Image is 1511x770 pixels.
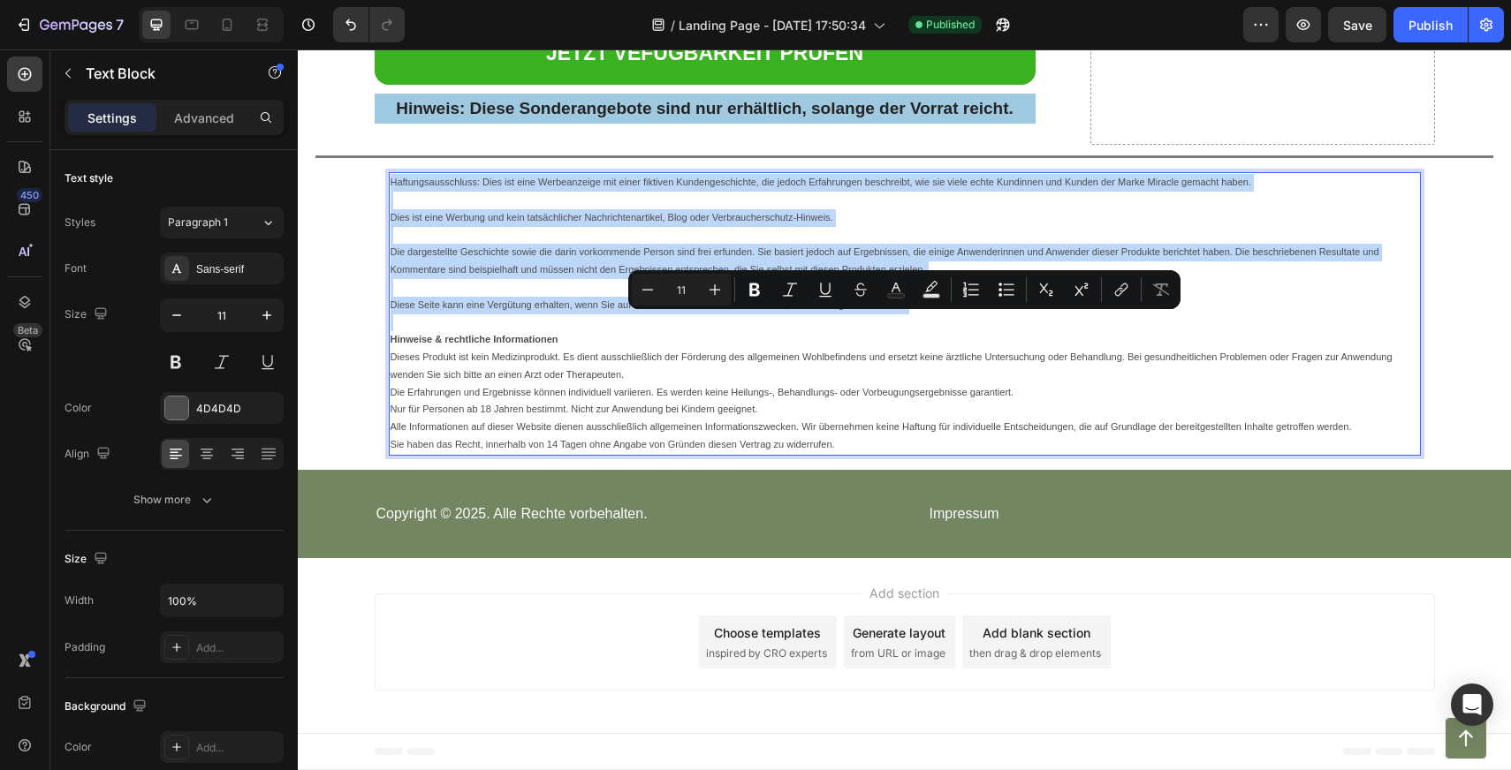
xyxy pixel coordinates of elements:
[196,261,279,277] div: Sans-serif
[65,739,92,755] div: Color
[91,123,1123,406] div: Rich Text Editor. Editing area: main
[93,194,1121,230] p: Die dargestellte Geschichte sowie die darin vorkommende Person sind frei erfunden. Sie basiert je...
[555,574,648,593] div: Generate layout
[685,574,793,593] div: Add blank section
[632,452,702,478] p: Impressum
[93,369,1121,387] p: Alle Informationen auf dieser Website dienen ausschließlich allgemeinen Informationszwecken. Wir ...
[628,270,1181,309] div: Editor contextual toolbar
[93,335,1121,352] p: Die Erfahrungen und Ergebnisse können individuell variieren. Es werden keine Heilungs-, Behandlun...
[65,547,111,571] div: Size
[17,188,42,202] div: 450
[161,585,283,616] input: Auto
[13,323,42,337] div: Beta
[196,401,279,417] div: 4D4D4D
[65,400,92,416] div: Color
[93,125,1121,142] p: Haftungsausschluss: Dies ist eine Werbeanzeige mit einer fiktiven Kundengeschichte, die jedoch Er...
[408,596,529,612] span: inspired by CRO experts
[86,63,236,84] p: Text Block
[65,170,113,186] div: Text style
[65,484,284,516] button: Show more
[174,109,234,127] p: Advanced
[116,14,124,35] p: 7
[565,534,649,553] span: Add section
[133,491,216,509] div: Show more
[65,442,114,466] div: Align
[298,49,1511,770] iframe: Design area
[7,7,132,42] button: 7
[679,16,866,34] span: Landing Page - [DATE] 17:50:34
[333,7,405,42] div: Undo/Redo
[611,442,723,488] a: Impressum
[79,456,602,474] p: Copyright © 2025. Alle Rechte vorbehalten.
[98,49,716,68] strong: Hinweis: Diese Sonderangebote sind nur erhältlich, solange der Vorrat reicht.
[553,596,648,612] span: from URL or image
[93,284,261,295] strong: Hinweise & rechtliche Informationen
[65,593,94,608] div: Width
[1343,18,1372,33] span: Save
[65,303,111,327] div: Size
[1451,683,1493,726] div: Open Intercom Messenger
[65,215,95,230] div: Styles
[196,740,279,756] div: Add...
[168,215,228,230] span: Paragraph 1
[93,387,1121,404] p: Sie haben das Recht, innerhalb von 14 Tagen ohne Angabe von Gründen diesen Vertrag zu widerrufen.
[65,639,105,655] div: Padding
[416,574,523,593] div: Choose templates
[93,351,1121,369] p: Nur für Personen ab 18 Jahren bestimmt. Nicht zur Anwendung bei Kindern geeignet.
[196,640,279,656] div: Add...
[93,160,1121,177] p: Dies ist eine Werbung und kein tatsächlicher Nachrichtenartikel, Blog oder Verbraucherschutz-Hinw...
[1393,7,1468,42] button: Publish
[93,299,1121,335] p: Dieses Produkt ist kein Medizinprodukt. Es dient ausschließlich der Förderung des allgemeinen Woh...
[926,17,975,33] span: Published
[671,16,675,34] span: /
[1408,16,1453,34] div: Publish
[65,695,150,719] div: Background
[65,260,87,276] div: Font
[1328,7,1386,42] button: Save
[160,207,284,238] button: Paragraph 1
[672,596,803,612] span: then drag & drop elements
[87,109,137,127] p: Settings
[93,247,1121,265] p: Diese Seite kann eine Vergütung erhalten, wenn Sie auf Produkte klicken oder diese kaufen, die hi...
